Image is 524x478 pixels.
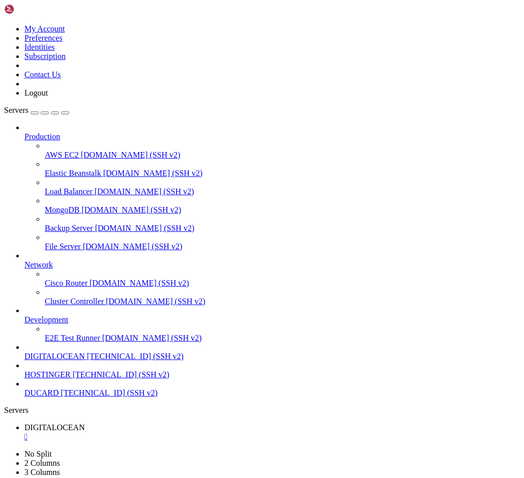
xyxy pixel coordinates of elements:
[45,205,520,215] a: MongoDB [DOMAIN_NAME] (SSH v2)
[73,370,169,379] span: [TECHNICAL_ID] (SSH v2)
[24,459,60,467] a: 2 Columns
[45,279,520,288] a: Cisco Router [DOMAIN_NAME] (SSH v2)
[24,88,48,97] a: Logout
[24,132,520,141] a: Production
[45,242,520,251] a: File Server [DOMAIN_NAME] (SSH v2)
[45,288,520,306] li: Cluster Controller [DOMAIN_NAME] (SSH v2)
[45,160,520,178] li: Elastic Beanstalk [DOMAIN_NAME] (SSH v2)
[4,406,520,415] div: Servers
[45,297,520,306] a: Cluster Controller [DOMAIN_NAME] (SSH v2)
[24,432,520,441] a: 
[24,361,520,379] li: HOSTINGER [TECHNICAL_ID] (SSH v2)
[45,334,100,342] span: E2E Test Runner
[45,141,520,160] li: AWS EC2 [DOMAIN_NAME] (SSH v2)
[81,151,181,159] span: [DOMAIN_NAME] (SSH v2)
[24,343,520,361] li: DIGITALOCEAN [TECHNICAL_ID] (SSH v2)
[24,468,60,476] a: 3 Columns
[24,423,520,441] a: DIGITALOCEAN
[45,169,520,178] a: Elastic Beanstalk [DOMAIN_NAME] (SSH v2)
[102,334,202,342] span: [DOMAIN_NAME] (SSH v2)
[95,187,194,196] span: [DOMAIN_NAME] (SSH v2)
[45,151,79,159] span: AWS EC2
[45,169,101,177] span: Elastic Beanstalk
[24,379,520,398] li: DUCARD [TECHNICAL_ID] (SSH v2)
[24,450,52,458] a: No Split
[24,251,520,306] li: Network
[24,352,520,361] a: DIGITALOCEAN [TECHNICAL_ID] (SSH v2)
[90,279,189,287] span: [DOMAIN_NAME] (SSH v2)
[24,123,520,251] li: Production
[106,297,206,306] span: [DOMAIN_NAME] (SSH v2)
[45,242,81,251] span: File Server
[24,315,68,324] span: Development
[24,389,59,397] span: DUCARD
[24,43,55,51] a: Identities
[45,270,520,288] li: Cisco Router [DOMAIN_NAME] (SSH v2)
[83,242,183,251] span: [DOMAIN_NAME] (SSH v2)
[61,389,158,397] span: [TECHNICAL_ID] (SSH v2)
[45,196,520,215] li: MongoDB [DOMAIN_NAME] (SSH v2)
[45,233,520,251] li: File Server [DOMAIN_NAME] (SSH v2)
[24,34,63,42] a: Preferences
[103,169,203,177] span: [DOMAIN_NAME] (SSH v2)
[24,52,66,61] a: Subscription
[45,187,520,196] a: Load Balancer [DOMAIN_NAME] (SSH v2)
[45,215,520,233] li: Backup Server [DOMAIN_NAME] (SSH v2)
[45,205,79,214] span: MongoDB
[45,297,104,306] span: Cluster Controller
[45,224,520,233] a: Backup Server [DOMAIN_NAME] (SSH v2)
[45,224,93,232] span: Backup Server
[24,370,71,379] span: HOSTINGER
[24,24,65,33] a: My Account
[45,178,520,196] li: Load Balancer [DOMAIN_NAME] (SSH v2)
[24,370,520,379] a: HOSTINGER [TECHNICAL_ID] (SSH v2)
[24,132,60,141] span: Production
[24,260,53,269] span: Network
[24,423,85,432] span: DIGITALOCEAN
[24,260,520,270] a: Network
[4,106,28,114] span: Servers
[4,4,63,14] img: Shellngn
[45,151,520,160] a: AWS EC2 [DOMAIN_NAME] (SSH v2)
[45,334,520,343] a: E2E Test Runner [DOMAIN_NAME] (SSH v2)
[4,106,69,114] a: Servers
[95,224,195,232] span: [DOMAIN_NAME] (SSH v2)
[24,306,520,343] li: Development
[45,324,520,343] li: E2E Test Runner [DOMAIN_NAME] (SSH v2)
[24,389,520,398] a: DUCARD [TECHNICAL_ID] (SSH v2)
[24,70,61,79] a: Contact Us
[45,279,88,287] span: Cisco Router
[24,352,85,361] span: DIGITALOCEAN
[45,187,93,196] span: Load Balancer
[24,315,520,324] a: Development
[81,205,181,214] span: [DOMAIN_NAME] (SSH v2)
[87,352,184,361] span: [TECHNICAL_ID] (SSH v2)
